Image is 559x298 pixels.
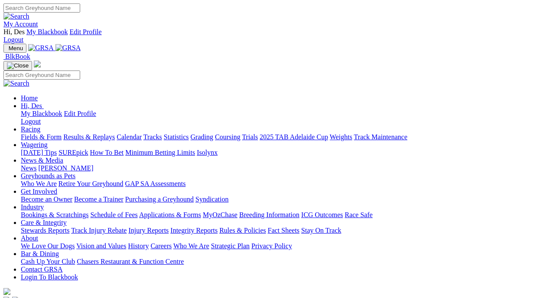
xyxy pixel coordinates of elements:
[301,227,341,234] a: Stay On Track
[28,44,54,52] img: GRSA
[21,258,75,265] a: Cash Up Your Club
[38,164,93,172] a: [PERSON_NAME]
[74,195,123,203] a: Become a Trainer
[21,149,556,157] div: Wagering
[69,28,101,35] a: Edit Profile
[9,45,23,51] span: Menu
[21,180,556,188] div: Greyhounds as Pets
[21,273,78,281] a: Login To Blackbook
[203,211,237,218] a: MyOzChase
[21,172,75,179] a: Greyhounds as Pets
[21,219,67,226] a: Care & Integrity
[242,133,258,141] a: Trials
[21,118,41,125] a: Logout
[21,157,63,164] a: News & Media
[21,203,44,211] a: Industry
[268,227,299,234] a: Fact Sheets
[195,195,228,203] a: Syndication
[58,180,123,187] a: Retire Your Greyhound
[77,258,184,265] a: Chasers Restaurant & Function Centre
[3,13,29,20] img: Search
[21,242,556,250] div: About
[90,211,137,218] a: Schedule of Fees
[21,250,59,257] a: Bar & Dining
[21,102,44,109] a: Hi, Des
[90,149,124,156] a: How To Bet
[21,94,38,102] a: Home
[3,28,556,44] div: My Account
[21,149,57,156] a: [DATE] Tips
[219,227,266,234] a: Rules & Policies
[164,133,189,141] a: Statistics
[260,133,328,141] a: 2025 TAB Adelaide Cup
[34,61,41,67] img: logo-grsa-white.png
[3,44,26,53] button: Toggle navigation
[191,133,213,141] a: Grading
[3,3,80,13] input: Search
[150,242,172,250] a: Careers
[21,188,57,195] a: Get Involved
[21,164,556,172] div: News & Media
[21,227,69,234] a: Stewards Reports
[354,133,407,141] a: Track Maintenance
[211,242,250,250] a: Strategic Plan
[55,44,81,52] img: GRSA
[330,133,352,141] a: Weights
[21,195,556,203] div: Get Involved
[21,234,38,242] a: About
[21,258,556,266] div: Bar & Dining
[21,227,556,234] div: Care & Integrity
[58,149,88,156] a: SUREpick
[239,211,299,218] a: Breeding Information
[3,80,29,87] img: Search
[21,110,62,117] a: My Blackbook
[215,133,240,141] a: Coursing
[26,28,68,35] a: My Blackbook
[125,180,186,187] a: GAP SA Assessments
[3,36,23,43] a: Logout
[125,195,194,203] a: Purchasing a Greyhound
[3,61,32,70] button: Toggle navigation
[21,125,40,133] a: Racing
[117,133,142,141] a: Calendar
[139,211,201,218] a: Applications & Forms
[63,133,115,141] a: Results & Replays
[21,133,62,141] a: Fields & Form
[170,227,218,234] a: Integrity Reports
[21,180,57,187] a: Who We Are
[21,242,75,250] a: We Love Our Dogs
[21,133,556,141] div: Racing
[21,195,72,203] a: Become an Owner
[7,62,29,69] img: Close
[71,227,127,234] a: Track Injury Rebate
[301,211,343,218] a: ICG Outcomes
[21,266,62,273] a: Contact GRSA
[3,70,80,80] input: Search
[64,110,96,117] a: Edit Profile
[21,211,88,218] a: Bookings & Scratchings
[21,211,556,219] div: Industry
[3,20,38,28] a: My Account
[21,110,556,125] div: Hi, Des
[3,288,10,295] img: logo-grsa-white.png
[173,242,209,250] a: Who We Are
[3,28,25,35] span: Hi, Des
[5,53,30,60] span: BlkBook
[125,149,195,156] a: Minimum Betting Limits
[197,149,218,156] a: Isolynx
[21,164,36,172] a: News
[76,242,126,250] a: Vision and Values
[128,242,149,250] a: History
[21,141,48,148] a: Wagering
[251,242,292,250] a: Privacy Policy
[344,211,372,218] a: Race Safe
[3,53,30,60] a: BlkBook
[21,102,42,109] span: Hi, Des
[143,133,162,141] a: Tracks
[128,227,169,234] a: Injury Reports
